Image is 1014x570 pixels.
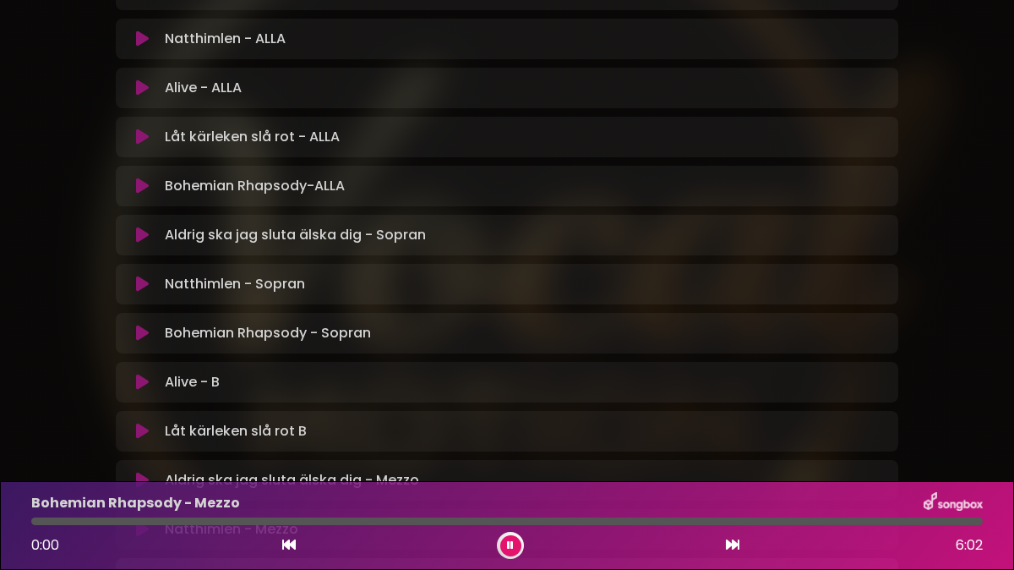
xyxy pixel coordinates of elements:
p: Låt kärleken slå rot B [165,421,307,441]
p: Låt kärleken slå rot - ALLA [165,127,340,147]
img: songbox-logo-white.png [924,492,983,514]
span: 0:00 [31,535,59,555]
p: Natthimlen - ALLA [165,29,286,49]
p: Alive - B [165,372,220,392]
p: Bohemian Rhapsody-ALLA [165,176,345,196]
p: Aldrig ska jag sluta älska dig - Sopran [165,225,426,245]
p: Bohemian Rhapsody - Sopran [165,323,371,343]
p: Alive - ALLA [165,78,242,98]
p: Aldrig ska jag sluta älska dig - Mezzo [165,470,419,491]
p: Natthimlen - Sopran [165,274,305,294]
span: 6:02 [956,535,983,556]
p: Bohemian Rhapsody - Mezzo [31,493,240,513]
